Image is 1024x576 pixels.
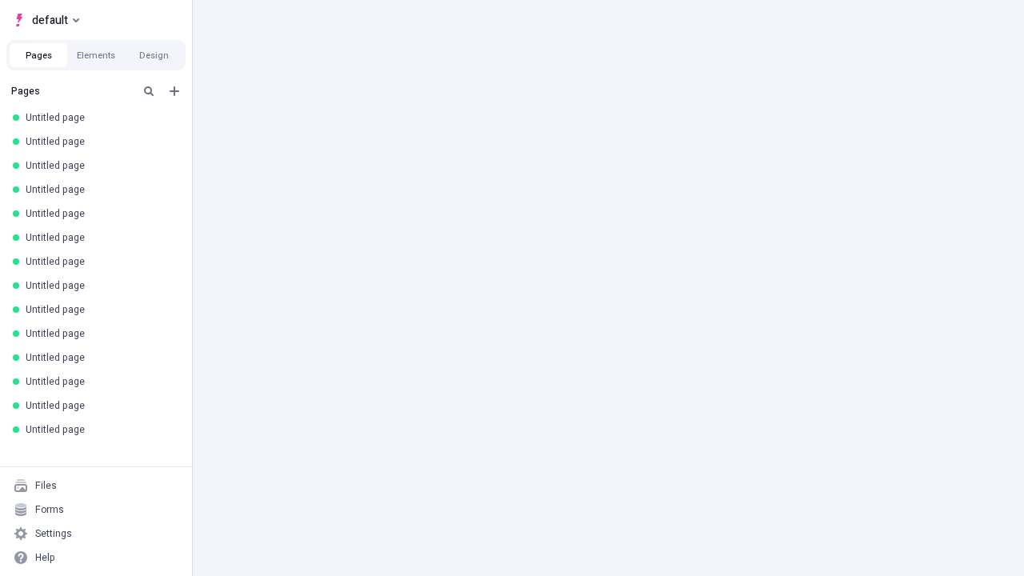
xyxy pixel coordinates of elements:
[35,503,64,516] div: Forms
[32,10,68,30] span: default
[26,111,173,124] div: Untitled page
[35,527,72,540] div: Settings
[35,479,57,492] div: Files
[6,8,86,32] button: Select site
[26,255,173,268] div: Untitled page
[26,351,173,364] div: Untitled page
[26,279,173,292] div: Untitled page
[26,327,173,340] div: Untitled page
[35,551,55,564] div: Help
[26,207,173,220] div: Untitled page
[26,399,173,412] div: Untitled page
[67,43,125,67] button: Elements
[26,375,173,388] div: Untitled page
[26,423,173,436] div: Untitled page
[165,82,184,101] button: Add new
[11,85,133,98] div: Pages
[26,303,173,316] div: Untitled page
[26,183,173,196] div: Untitled page
[10,43,67,67] button: Pages
[26,231,173,244] div: Untitled page
[125,43,182,67] button: Design
[26,159,173,172] div: Untitled page
[26,135,173,148] div: Untitled page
